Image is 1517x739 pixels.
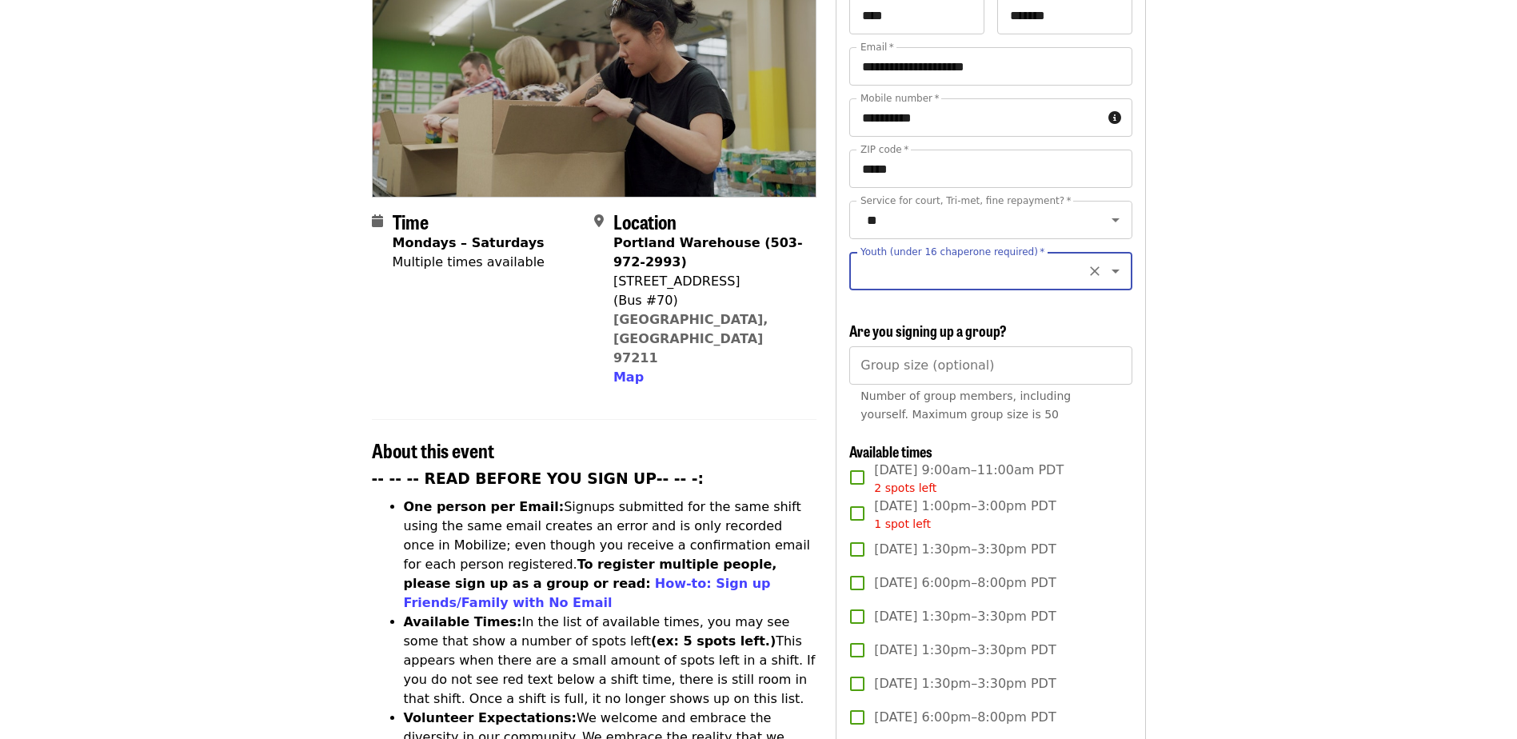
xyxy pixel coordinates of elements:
strong: Mondays – Saturdays [393,235,545,250]
input: Email [849,47,1132,86]
span: [DATE] 1:30pm–3:30pm PDT [874,674,1056,693]
span: Are you signing up a group? [849,320,1007,341]
button: Clear [1084,260,1106,282]
div: (Bus #70) [613,291,804,310]
button: Open [1104,260,1127,282]
a: [GEOGRAPHIC_DATA], [GEOGRAPHIC_DATA] 97211 [613,312,768,366]
li: Signups submitted for the same shift using the same email creates an error and is only recorded o... [404,497,817,613]
button: Open [1104,209,1127,231]
i: calendar icon [372,214,383,229]
span: About this event [372,436,494,464]
span: 1 spot left [874,517,931,530]
label: ZIP code [860,145,908,154]
label: Mobile number [860,94,939,103]
label: Youth (under 16 chaperone required) [860,247,1044,257]
span: Map [613,369,644,385]
span: Location [613,207,677,235]
span: [DATE] 6:00pm–8:00pm PDT [874,708,1056,727]
strong: -- -- -- READ BEFORE YOU SIGN UP-- -- -: [372,470,705,487]
label: Service for court, Tri-met, fine repayment? [860,196,1072,206]
input: [object Object] [849,346,1132,385]
input: ZIP code [849,150,1132,188]
i: map-marker-alt icon [594,214,604,229]
span: [DATE] 1:30pm–3:30pm PDT [874,607,1056,626]
i: circle-info icon [1108,110,1121,126]
span: [DATE] 9:00am–11:00am PDT [874,461,1064,497]
span: [DATE] 1:30pm–3:30pm PDT [874,641,1056,660]
span: [DATE] 6:00pm–8:00pm PDT [874,573,1056,593]
input: Mobile number [849,98,1101,137]
a: How-to: Sign up Friends/Family with No Email [404,576,771,610]
span: Time [393,207,429,235]
strong: Volunteer Expectations: [404,710,577,725]
button: Map [613,368,644,387]
span: 2 spots left [874,481,936,494]
span: [DATE] 1:00pm–3:00pm PDT [874,497,1056,533]
div: [STREET_ADDRESS] [613,272,804,291]
strong: To register multiple people, please sign up as a group or read: [404,557,777,591]
span: Number of group members, including yourself. Maximum group size is 50 [860,389,1071,421]
strong: (ex: 5 spots left.) [651,633,776,649]
span: Available times [849,441,932,461]
li: In the list of available times, you may see some that show a number of spots left This appears wh... [404,613,817,709]
strong: Available Times: [404,614,522,629]
strong: One person per Email: [404,499,565,514]
label: Email [860,42,894,52]
strong: Portland Warehouse (503-972-2993) [613,235,803,270]
span: [DATE] 1:30pm–3:30pm PDT [874,540,1056,559]
div: Multiple times available [393,253,545,272]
